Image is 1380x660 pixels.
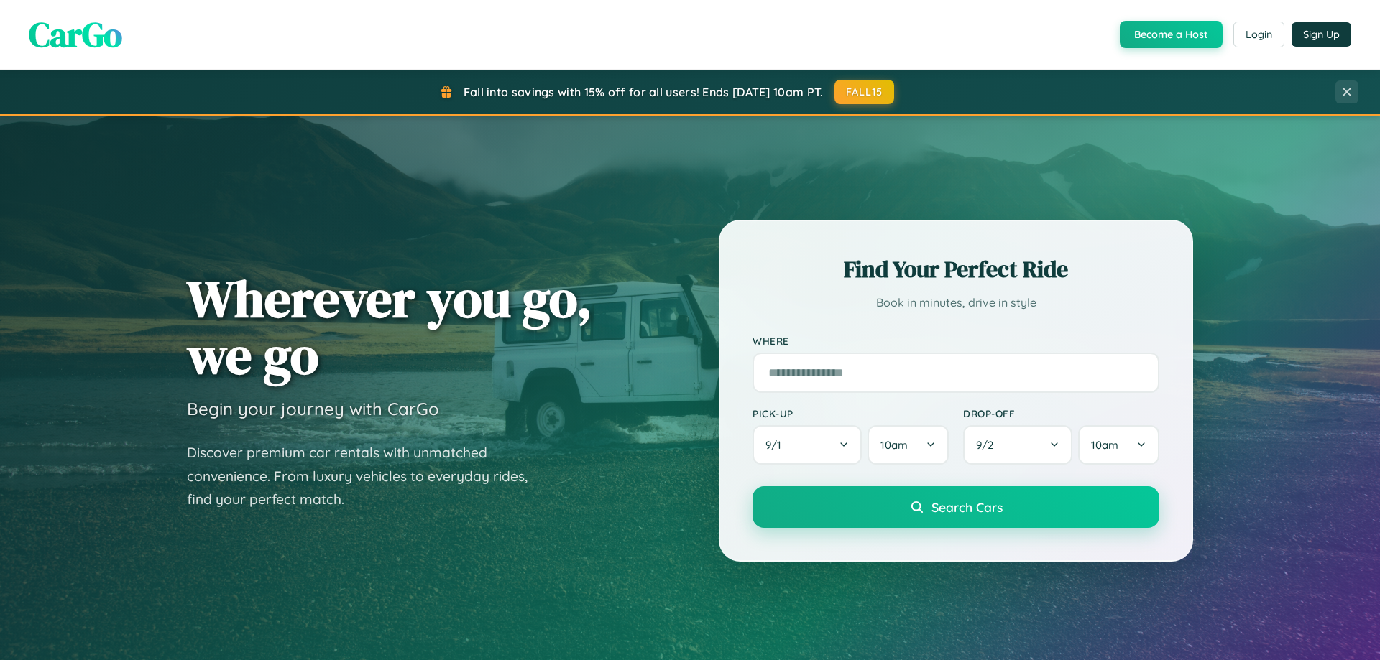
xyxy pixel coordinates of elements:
[187,398,439,419] h3: Begin your journey with CarGo
[753,335,1159,347] label: Where
[931,499,1003,515] span: Search Cars
[1120,21,1223,48] button: Become a Host
[464,85,824,99] span: Fall into savings with 15% off for all users! Ends [DATE] 10am PT.
[187,270,592,384] h1: Wherever you go, we go
[753,407,949,419] label: Pick-up
[976,438,1000,452] span: 9 / 2
[753,425,862,465] button: 9/1
[187,441,546,511] p: Discover premium car rentals with unmatched convenience. From luxury vehicles to everyday rides, ...
[1233,22,1284,47] button: Login
[765,438,788,452] span: 9 / 1
[29,11,122,58] span: CarGo
[963,425,1072,465] button: 9/2
[963,407,1159,419] label: Drop-off
[834,80,895,104] button: FALL15
[1091,438,1118,452] span: 10am
[753,486,1159,528] button: Search Cars
[1292,22,1351,47] button: Sign Up
[753,254,1159,285] h2: Find Your Perfect Ride
[868,425,949,465] button: 10am
[753,292,1159,313] p: Book in minutes, drive in style
[1078,425,1159,465] button: 10am
[880,438,908,452] span: 10am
